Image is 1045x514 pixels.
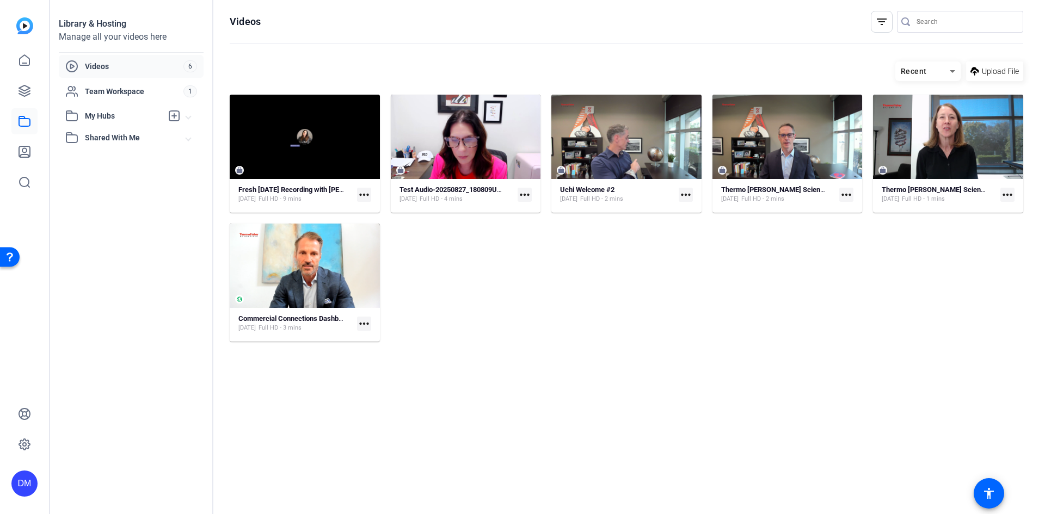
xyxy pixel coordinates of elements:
a: Test Audio-20250827_180809UTC-Meeting Recording[DATE]Full HD - 4 mins [399,185,514,203]
span: [DATE] [721,195,739,203]
span: Full HD - 1 mins [902,195,945,203]
span: Upload File [982,66,1019,77]
span: My Hubs [85,110,162,122]
span: [DATE] [399,195,417,203]
span: Full HD - 2 mins [741,195,784,203]
span: Shared With Me [85,132,186,144]
span: [DATE] [560,195,577,203]
span: Full HD - 9 mins [259,195,302,203]
mat-icon: more_horiz [518,188,532,202]
span: Videos [85,61,183,72]
input: Search [917,15,1015,28]
span: [DATE] [238,195,256,203]
span: Full HD - 2 mins [580,195,623,203]
mat-icon: more_horiz [357,188,371,202]
div: DM [11,470,38,497]
strong: Uchi Welcome #2 [560,185,614,194]
strong: Thermo [PERSON_NAME] Scientific Simple (37133) [721,185,881,194]
a: Thermo [PERSON_NAME] Scientific Simple (34785)[DATE]Full HD - 1 mins [882,185,996,203]
span: 1 [183,85,197,97]
span: Team Workspace [85,86,183,97]
span: Full HD - 4 mins [420,195,463,203]
img: blue-gradient.svg [16,17,33,34]
mat-icon: filter_list [875,15,888,28]
strong: Fresh [DATE] Recording with [PERSON_NAME] and [PERSON_NAME]-20250827_150820-Meeting Recording [238,185,571,194]
div: Manage all your videos here [59,30,204,44]
span: Full HD - 3 mins [259,324,302,332]
mat-icon: more_horiz [357,317,371,331]
mat-expansion-panel-header: My Hubs [59,105,204,127]
strong: Commercial Connections Dashboard Launch [238,314,377,323]
div: Library & Hosting [59,17,204,30]
button: Upload File [966,61,1023,81]
a: Commercial Connections Dashboard Launch[DATE]Full HD - 3 mins [238,314,353,332]
span: [DATE] [882,195,899,203]
mat-icon: more_horiz [1000,188,1015,202]
mat-icon: more_horiz [839,188,853,202]
a: Fresh [DATE] Recording with [PERSON_NAME] and [PERSON_NAME]-20250827_150820-Meeting Recording[DAT... [238,185,353,203]
h1: Videos [230,15,261,28]
strong: Thermo [PERSON_NAME] Scientific Simple (34785) [882,185,1042,194]
span: Recent [901,67,927,76]
mat-icon: more_horiz [679,188,693,202]
strong: Test Audio-20250827_180809UTC-Meeting Recording [399,185,567,194]
mat-expansion-panel-header: Shared With Me [59,127,204,148]
mat-icon: accessibility [982,487,995,500]
a: Uchi Welcome #2[DATE]Full HD - 2 mins [560,185,674,203]
span: [DATE] [238,324,256,332]
a: Thermo [PERSON_NAME] Scientific Simple (37133)[DATE]Full HD - 2 mins [721,185,835,203]
span: 6 [183,60,197,72]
